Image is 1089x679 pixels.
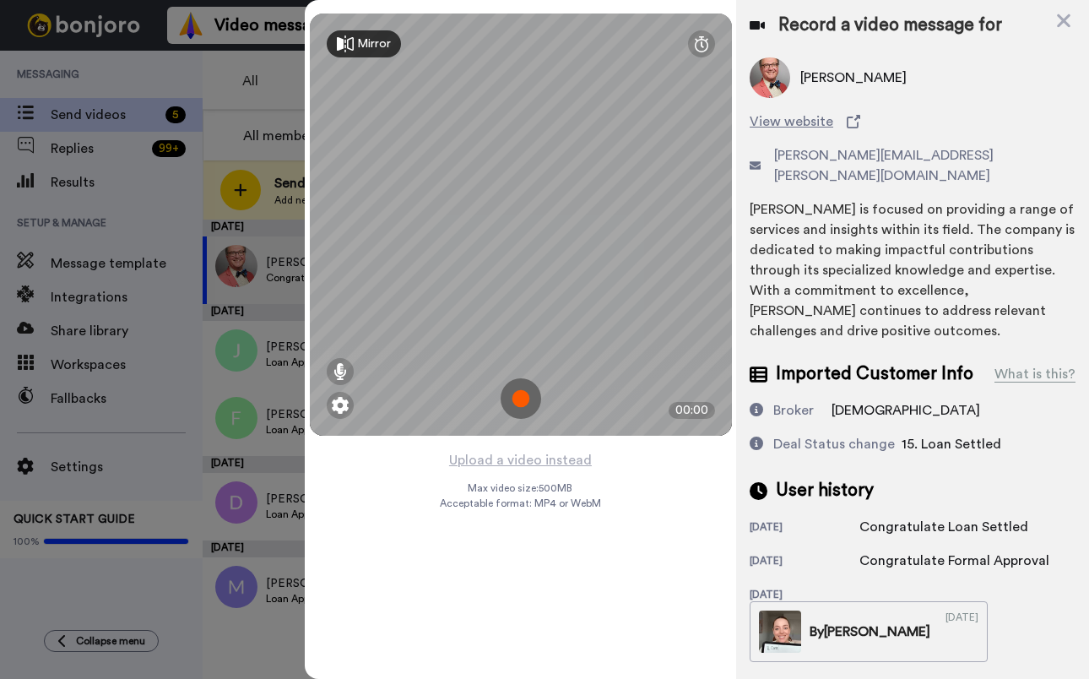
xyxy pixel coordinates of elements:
[750,111,833,132] span: View website
[810,622,930,642] div: By [PERSON_NAME]
[859,551,1049,571] div: Congratulate Formal Approval
[669,402,715,419] div: 00:00
[759,611,801,653] img: 5caa58c9-642b-4c71-9744-6cf18e5dd38c-thumb.jpg
[776,361,973,387] span: Imported Customer Info
[773,400,814,421] div: Broker
[440,497,601,510] span: Acceptable format: MP4 or WebM
[750,199,1075,341] div: [PERSON_NAME] is focused on providing a range of services and insights within its field. The comp...
[750,554,859,571] div: [DATE]
[832,404,980,417] span: [DEMOGRAPHIC_DATA]
[750,520,859,537] div: [DATE]
[444,449,597,471] button: Upload a video instead
[750,111,1075,132] a: View website
[774,145,1075,186] span: [PERSON_NAME][EMAIL_ADDRESS][PERSON_NAME][DOMAIN_NAME]
[994,364,1075,384] div: What is this?
[501,378,541,419] img: ic_record_start.svg
[945,611,978,653] div: [DATE]
[469,481,573,495] span: Max video size: 500 MB
[902,437,1001,451] span: 15. Loan Settled
[776,478,874,503] span: User history
[750,601,988,662] a: By[PERSON_NAME][DATE]
[773,434,895,454] div: Deal Status change
[859,517,1028,537] div: Congratulate Loan Settled
[750,588,859,601] div: [DATE]
[332,397,349,414] img: ic_gear.svg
